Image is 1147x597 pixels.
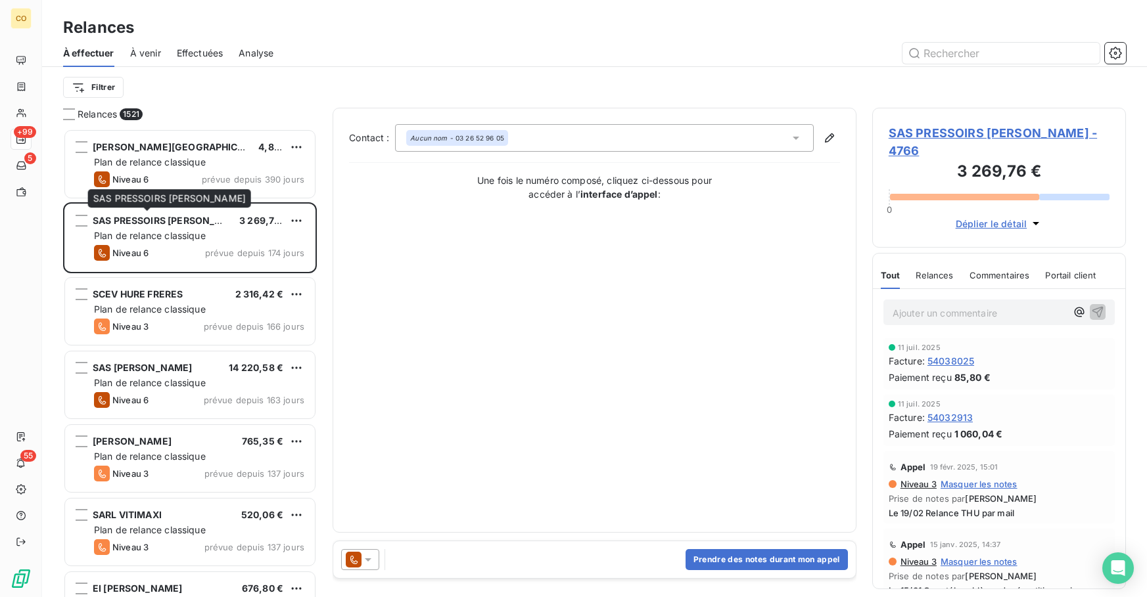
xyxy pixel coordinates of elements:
[11,568,32,589] img: Logo LeanPay
[63,16,134,39] h3: Relances
[94,303,206,315] span: Plan de relance classique
[235,288,284,299] span: 2 316,42 €
[94,524,206,535] span: Plan de relance classique
[930,541,1001,548] span: 15 janv. 2025, 14:37
[889,370,952,384] span: Paiement reçu
[901,462,926,472] span: Appel
[120,108,143,120] span: 1521
[130,47,161,60] span: À venir
[11,8,32,29] div: CO
[902,43,1100,64] input: Rechercher
[93,288,183,299] span: SCEV HURE FRERES
[887,204,892,215] span: 0
[93,192,246,204] span: SAS PRESSOIRS [PERSON_NAME]
[410,133,447,143] em: Aucun nom
[901,539,926,550] span: Appel
[112,395,149,405] span: Niveau 6
[202,174,304,185] span: prévue depuis 390 jours
[63,129,317,597] div: grid
[258,141,287,152] span: 4,81 €
[1045,270,1096,280] span: Portail client
[241,509,283,520] span: 520,06 €
[954,370,991,384] span: 85,80 €
[63,47,114,60] span: À effectuer
[112,321,149,332] span: Niveau 3
[899,479,937,489] span: Niveau 3
[898,343,941,351] span: 11 juil. 2025
[970,270,1030,280] span: Commentaires
[889,410,925,424] span: Facture :
[20,450,36,462] span: 55
[941,479,1018,489] span: Masquer les notes
[930,463,998,471] span: 19 févr. 2025, 15:01
[112,468,149,479] span: Niveau 3
[63,77,124,98] button: Filtrer
[952,216,1047,231] button: Déplier le détail
[927,354,974,368] span: 54038025
[229,362,283,373] span: 14 220,58 €
[927,410,973,424] span: 54032913
[94,451,206,462] span: Plan de relance classique
[177,47,223,60] span: Effectuées
[24,152,36,164] span: 5
[112,174,149,185] span: Niveau 6
[889,508,1110,518] span: Le 19/02 Relance THU par mail
[242,583,283,594] span: 676,80 €
[965,493,1037,504] span: [PERSON_NAME]
[463,173,726,201] p: Une fois le numéro composé, cliquez ci-dessous pour accéder à l’ :
[239,215,289,226] span: 3 269,76 €
[889,124,1110,160] span: SAS PRESSOIRS [PERSON_NAME] - 4766
[956,217,1027,231] span: Déplier le détail
[93,215,246,226] span: SAS PRESSOIRS [PERSON_NAME]
[965,571,1037,581] span: [PERSON_NAME]
[204,542,304,552] span: prévue depuis 137 jours
[94,230,206,241] span: Plan de relance classique
[93,435,172,447] span: [PERSON_NAME]
[899,556,937,567] span: Niveau 3
[204,321,304,332] span: prévue depuis 166 jours
[410,133,504,143] div: - 03 26 52 96 05
[889,493,1110,504] span: Prise de notes par
[889,354,925,368] span: Facture :
[205,248,304,258] span: prévue depuis 174 jours
[93,362,193,373] span: SAS [PERSON_NAME]
[889,571,1110,581] span: Prise de notes par
[14,126,36,138] span: +99
[349,131,395,144] label: Contact :
[889,160,1110,186] h3: 3 269,76 €
[112,542,149,552] span: Niveau 3
[94,156,206,167] span: Plan de relance classique
[580,188,658,200] strong: interface d’appel
[93,583,182,594] span: EI [PERSON_NAME]
[93,509,162,520] span: SARL VITIMAXI
[204,395,304,405] span: prévue depuis 163 jours
[239,47,273,60] span: Analyse
[93,141,269,152] span: [PERSON_NAME][GEOGRAPHIC_DATA]
[941,556,1018,567] span: Masquer les notes
[954,427,1003,441] span: 1 060,04 €
[78,108,117,121] span: Relances
[242,435,283,447] span: 765,35 €
[916,270,953,280] span: Relances
[889,427,952,441] span: Paiement reçu
[686,549,848,570] button: Prendre des notes durant mon appel
[94,377,206,388] span: Plan de relance classique
[898,400,941,408] span: 11 juil. 2025
[204,468,304,479] span: prévue depuis 137 jours
[881,270,901,280] span: Tout
[112,248,149,258] span: Niveau 6
[1102,552,1134,584] div: Open Intercom Messenger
